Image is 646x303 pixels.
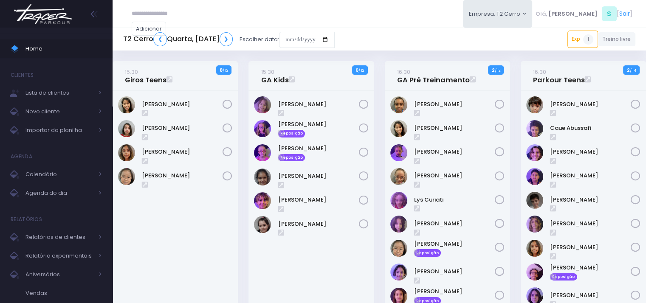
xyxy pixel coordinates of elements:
img: Caroline Pacheco Duarte [390,96,407,113]
img: Martina Bertoluci [254,192,271,209]
img: Natália Mie Sunami [118,168,135,185]
a: Exp1 [567,31,598,48]
a: [PERSON_NAME] [142,100,223,109]
a: 15:30GA Kids [261,67,289,84]
strong: 8 [220,67,223,73]
a: ❯ [220,32,233,46]
h4: Relatórios [11,211,42,228]
span: Reposição [550,273,577,281]
img: Catharina Morais Ablas [390,120,407,137]
small: 15:30 [125,68,138,76]
small: 16:30 [397,68,410,76]
a: [PERSON_NAME] [278,120,359,129]
a: [PERSON_NAME] [550,264,631,272]
a: Sair [619,9,630,18]
span: Reposição [278,130,305,137]
span: Aniversários [25,269,93,280]
span: Reposição [414,249,441,257]
a: [PERSON_NAME] [278,172,359,180]
div: [ ] [532,4,635,23]
small: / 12 [223,68,228,73]
img: Maria Luísa lana lewin [390,216,407,233]
img: Catharina Morais Ablas [118,96,135,113]
img: Rafaela Matos [390,264,407,281]
small: 16:30 [533,68,546,76]
img: Lys Curiati [390,192,407,209]
img: Felipe Jorge Bittar Sousa [526,168,543,185]
a: [PERSON_NAME] [414,287,495,296]
span: 1 [583,34,593,45]
span: Calendário [25,169,93,180]
a: [PERSON_NAME] [142,171,223,180]
strong: 2 [491,67,494,73]
a: [PERSON_NAME] [550,243,631,252]
a: [PERSON_NAME] [414,100,495,109]
span: Importar da planilha [25,125,93,136]
a: [PERSON_NAME] [414,171,495,180]
span: [PERSON_NAME] [548,10,598,18]
a: [PERSON_NAME] [414,240,495,248]
a: [PERSON_NAME] [278,196,359,204]
a: [PERSON_NAME] [278,220,359,228]
a: [PERSON_NAME] [142,124,223,132]
small: 15:30 [261,68,274,76]
a: [PERSON_NAME] [414,267,495,276]
a: [PERSON_NAME] [414,124,495,132]
a: Adicionar [132,22,166,36]
img: Natália Mie Sunami [390,240,407,257]
a: Lys Curiati [414,196,495,204]
span: Reposição [278,154,305,162]
img: Isabella Rodrigues Tavares [390,144,407,161]
a: Treino livre [598,32,636,46]
span: Home [25,43,102,54]
img: Isabella Arouca [254,144,271,161]
img: Amora vizer cerqueira [254,96,271,113]
img: Gabriel Amaral Alves [526,192,543,209]
img: Miguel Aberle Rodrigues [526,264,543,281]
a: [PERSON_NAME] [550,171,631,180]
a: [PERSON_NAME] [550,219,631,228]
a: [PERSON_NAME] [278,100,359,109]
div: Escolher data: [123,30,335,49]
h4: Clientes [11,67,34,84]
img: Marina Winck Arantes [526,240,543,257]
img: LAURA DA SILVA BORGES [254,168,271,185]
a: 15:30Giros Teens [125,67,166,84]
span: Relatório experimentais [25,250,93,261]
small: / 12 [494,68,500,73]
span: Relatórios de clientes [25,232,93,243]
a: [PERSON_NAME] [550,148,631,156]
small: / 14 [630,68,636,73]
img: Antônio Martins Marques [526,96,543,113]
img: João Bernardes [526,216,543,233]
img: Gabriela Arouca [254,120,271,137]
img: Luana Beggs [118,120,135,137]
span: Olá, [536,10,547,18]
a: [PERSON_NAME] [550,291,631,300]
span: Novo cliente [25,106,93,117]
a: [PERSON_NAME] [550,100,631,109]
span: Vendas [25,288,102,299]
span: Lista de clientes [25,87,93,98]
span: S [602,6,617,21]
img: Caue Abussafi [526,120,543,137]
a: [PERSON_NAME] [550,196,631,204]
small: / 12 [358,68,364,73]
h4: Agenda [11,148,32,165]
strong: 6 [355,67,358,73]
a: [PERSON_NAME] [414,148,495,156]
a: [PERSON_NAME] [278,144,359,153]
img: Julia Pacheco Duarte [390,168,407,185]
img: Valentina Relvas Souza [254,216,271,233]
a: [PERSON_NAME] [142,148,223,156]
img: Estela Nunes catto [526,144,543,161]
a: [PERSON_NAME] [414,219,495,228]
img: Marina Winck Arantes [118,144,135,161]
strong: 2 [627,67,630,73]
a: 16:30GA Pré Treinamento [397,67,470,84]
span: Agenda do dia [25,188,93,199]
a: 16:30Parkour Teens [533,67,585,84]
a: Caue Abussafi [550,124,631,132]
